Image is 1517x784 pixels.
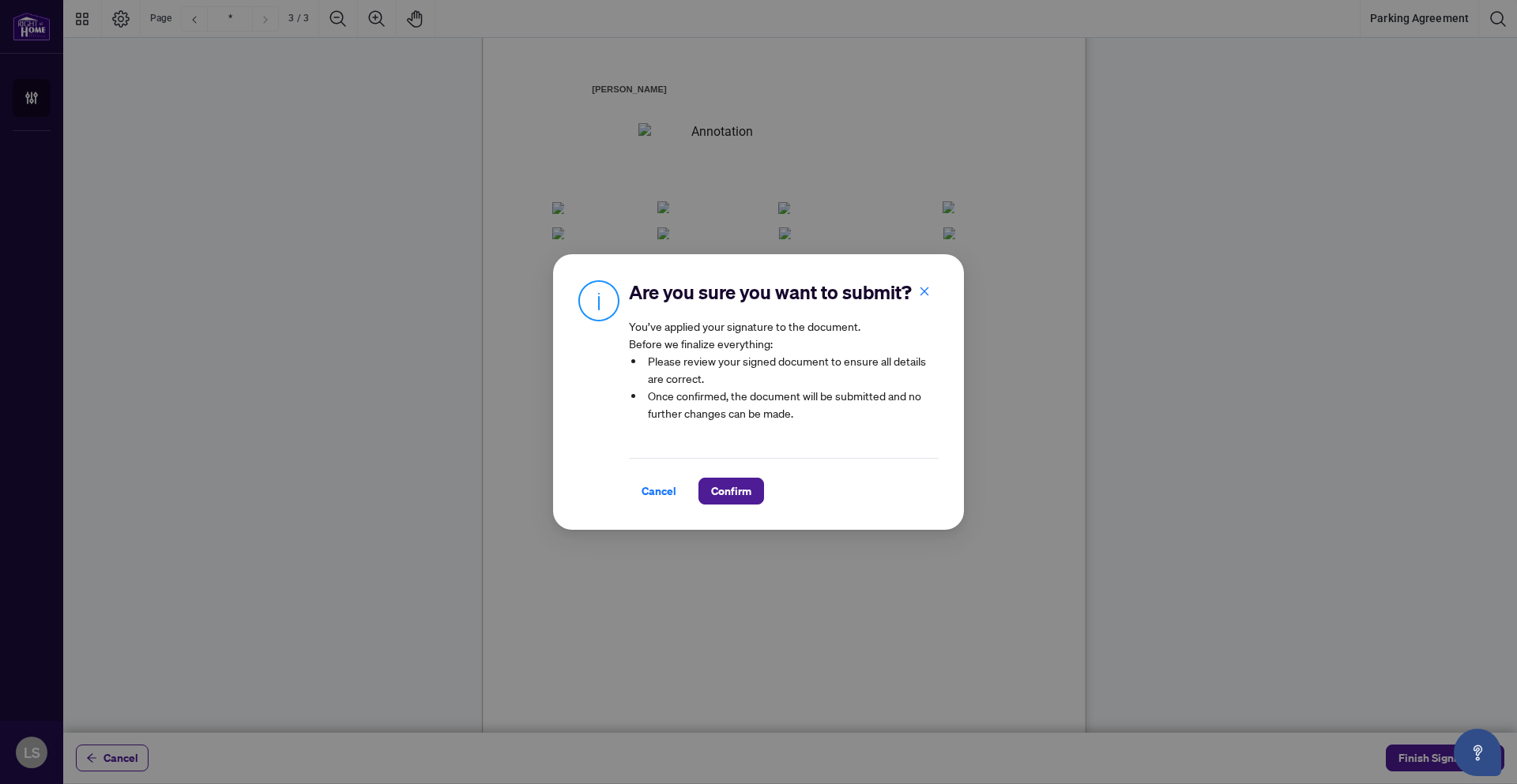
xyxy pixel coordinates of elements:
li: Once confirmed, the document will be submitted and no further changes can be made. [645,387,939,422]
article: You’ve applied your signature to the document. Before we finalize everything: [629,317,939,433]
span: Cancel [642,478,676,504]
li: Please review your signed document to ensure all details are correct. [645,352,939,387]
button: Open asap [1454,729,1501,776]
span: Confirm [711,478,751,504]
button: Confirm [698,478,764,505]
span: close [919,286,930,297]
h2: Are you sure you want to submit? [629,279,939,305]
img: Info Icon [578,279,619,321]
button: Cancel [629,478,689,505]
